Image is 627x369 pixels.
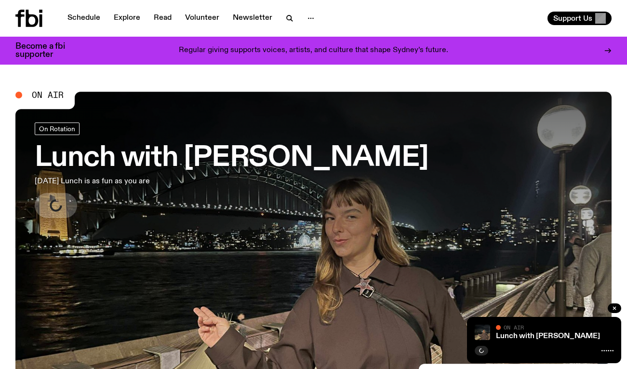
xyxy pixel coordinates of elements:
span: On Air [32,91,64,99]
h3: Lunch with [PERSON_NAME] [35,145,428,172]
a: Schedule [62,12,106,25]
a: Newsletter [227,12,278,25]
h3: Become a fbi supporter [15,42,77,59]
button: Support Us [547,12,612,25]
a: Volunteer [179,12,225,25]
a: Lunch with [PERSON_NAME] [496,332,600,340]
img: Izzy Page stands above looking down at Opera Bar. She poses in front of the Harbour Bridge in the... [475,325,490,340]
p: Regular giving supports voices, artists, and culture that shape Sydney’s future. [179,46,448,55]
span: On Air [504,324,524,330]
span: Support Us [553,14,592,23]
a: Lunch with [PERSON_NAME][DATE] Lunch is as fun as you are [35,123,428,218]
p: [DATE] Lunch is as fun as you are [35,176,281,187]
a: Read [148,12,177,25]
a: On Rotation [35,123,80,135]
span: On Rotation [39,125,75,132]
a: Explore [108,12,146,25]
